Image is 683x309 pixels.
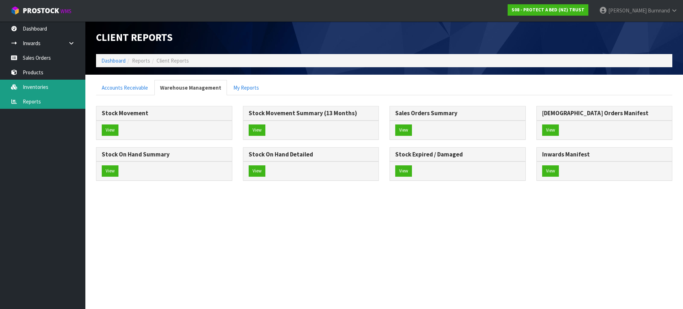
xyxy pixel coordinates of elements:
[249,165,265,177] button: View
[102,110,227,117] h3: Stock Movement
[608,7,647,14] span: [PERSON_NAME]
[96,80,154,95] a: Accounts Receivable
[249,110,374,117] h3: Stock Movement Summary (13 Months)
[395,151,520,158] h3: Stock Expired / Damaged
[132,57,150,64] span: Reports
[395,124,412,136] button: View
[512,7,584,13] strong: S08 - PROTECT A BED (NZ) TRUST
[11,6,20,15] img: cube-alt.png
[395,110,520,117] h3: Sales Orders Summary
[23,6,59,15] span: ProStock
[96,31,173,44] span: Client Reports
[101,57,126,64] a: Dashboard
[542,165,559,177] button: View
[102,165,118,177] button: View
[60,8,72,15] small: WMS
[395,165,412,177] button: View
[157,57,189,64] span: Client Reports
[228,80,265,95] a: My Reports
[648,7,670,14] span: Burnnand
[102,151,227,158] h3: Stock On Hand Summary
[542,110,667,117] h3: [DEMOGRAPHIC_DATA] Orders Manifest
[102,124,118,136] button: View
[154,80,227,95] a: Warehouse Management
[249,124,265,136] button: View
[249,151,374,158] h3: Stock On Hand Detailed
[542,124,559,136] button: View
[542,151,667,158] h3: Inwards Manifest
